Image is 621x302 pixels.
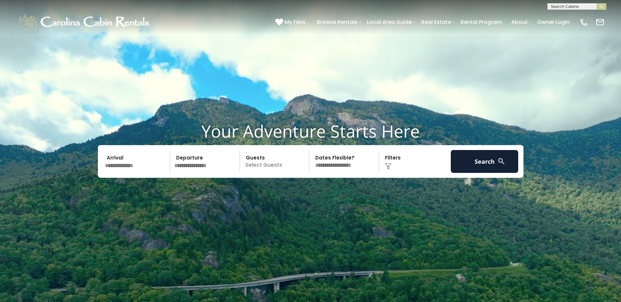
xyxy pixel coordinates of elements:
[242,150,309,173] p: Select Guests
[364,16,415,28] a: Local Area Guide
[16,12,152,32] img: White-1-1-2.png
[451,150,519,173] button: Search
[5,121,616,141] h1: Your Adventure Starts Here
[497,157,505,165] img: search-regular-white.png
[314,16,361,28] a: Browse Rentals
[275,18,307,26] a: My Favs
[418,16,454,28] a: Real Estate
[595,18,605,27] img: mail-regular-white.png
[457,16,505,28] a: Rental Program
[579,18,589,27] img: phone-regular-white.png
[508,16,531,28] a: About
[534,16,573,28] a: Owner Login
[385,163,392,170] img: filter--v1.png
[284,18,305,26] span: My Favs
